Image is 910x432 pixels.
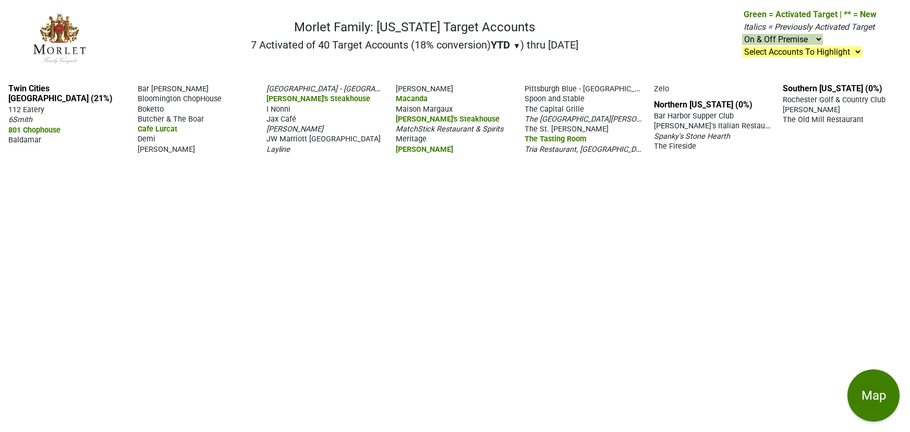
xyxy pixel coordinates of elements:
span: 801 Chophouse [8,126,60,135]
span: Zelo [654,85,669,93]
span: Boketto [138,105,164,114]
span: Meritage [396,135,427,143]
span: Italics = Previously Activated Target [744,22,875,32]
span: Maison Margaux [396,105,453,114]
span: MatchStick Restaurant & Spirits [396,125,503,134]
span: [PERSON_NAME] [396,145,453,154]
span: Bar [PERSON_NAME] [138,85,209,93]
span: The Tasting Room [525,135,586,143]
span: Rochester Golf & Country Club [783,95,885,104]
a: Northern [US_STATE] (0%) [654,100,753,110]
h1: Morlet Family: [US_STATE] Target Accounts [251,20,578,35]
span: [GEOGRAPHIC_DATA] - [GEOGRAPHIC_DATA] [266,83,415,93]
span: Baldamar [8,136,41,145]
a: Southern [US_STATE] (0%) [783,83,882,93]
span: The St. [PERSON_NAME] [525,125,609,134]
span: Pittsburgh Blue - [GEOGRAPHIC_DATA] [525,83,654,93]
span: 6Smith [8,115,32,124]
h2: 7 Activated of 40 Target Accounts (18% conversion) ) thru [DATE] [251,39,578,51]
span: The Old Mill Restaurant [783,115,864,124]
span: ▼ [513,41,520,51]
span: Bloomington ChopHouse [138,94,222,103]
span: The [GEOGRAPHIC_DATA][PERSON_NAME] [525,114,668,124]
span: Spanky's Stone Hearth [654,132,730,141]
span: Cafe Lurcat [138,125,177,134]
button: Map [847,369,900,422]
span: Demi [138,135,155,143]
span: [PERSON_NAME]'s Steakhouse [396,115,500,124]
span: [PERSON_NAME]'s Italian Restaurant And Wine Bar [654,121,827,130]
span: [PERSON_NAME] [266,125,323,134]
span: The Fireside [654,142,696,151]
span: [PERSON_NAME] [783,105,840,114]
span: Macanda [396,94,428,103]
a: Twin Cities [GEOGRAPHIC_DATA] (21%) [8,83,113,103]
span: Spoon and Stable [525,94,585,103]
span: [PERSON_NAME] [138,145,195,154]
span: 112 Eatery [8,105,44,114]
span: Green = Activated Target | ** = New [744,9,877,19]
span: YTD [491,39,510,51]
span: The Capital Grille [525,105,584,114]
img: Morlet Family [33,11,86,64]
span: [PERSON_NAME]'s Steakhouse [266,94,370,103]
span: I Nonni [266,105,290,114]
span: Butcher & The Boar [138,115,204,124]
span: Layline [266,145,290,154]
span: Tria Restaurant, [GEOGRAPHIC_DATA] [525,144,651,154]
span: Bar Harbor Supper Club [654,112,734,121]
span: JW Marriott [GEOGRAPHIC_DATA] [266,135,381,143]
span: [PERSON_NAME] [396,85,453,93]
span: Jax Café [266,115,296,124]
